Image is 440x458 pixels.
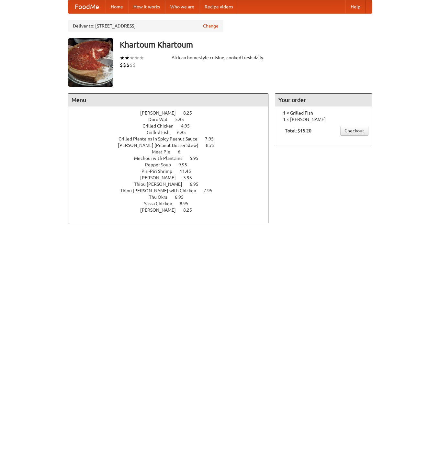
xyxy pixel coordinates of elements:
[68,20,223,32] div: Deliver to: [STREET_ADDRESS]
[180,169,197,174] span: 11.45
[120,54,125,61] li: ★
[118,136,226,141] a: Grilled Plantains in Spicy Peanut Sauce 7.95
[204,188,219,193] span: 7.95
[165,0,199,13] a: Who we are
[123,61,126,69] li: $
[125,54,130,61] li: ★
[140,110,182,116] span: [PERSON_NAME]
[183,175,198,180] span: 3.95
[130,54,134,61] li: ★
[148,117,174,122] span: Doro Wat
[134,156,189,161] span: Mechoui with Plantains
[178,149,187,154] span: 6
[147,130,176,135] span: Grilled Fish
[183,110,198,116] span: 8.25
[130,61,133,69] li: $
[175,117,190,122] span: 5.95
[183,207,198,213] span: 8.25
[152,149,192,154] a: Meat Pie 6
[340,126,368,136] a: Checkout
[120,188,203,193] span: Thiou [PERSON_NAME] with Chicken
[142,123,202,128] a: Grilled Chicken 4.95
[134,182,210,187] a: Thiou [PERSON_NAME] 6.95
[144,201,200,206] a: Yassa Chicken 8.95
[147,130,198,135] a: Grilled Fish 6.95
[275,94,372,106] h4: Your order
[134,182,189,187] span: Thiou [PERSON_NAME]
[345,0,366,13] a: Help
[68,94,268,106] h4: Menu
[118,136,204,141] span: Grilled Plantains in Spicy Peanut Sauce
[118,143,227,148] a: [PERSON_NAME] (Peanut Butter Stew) 8.75
[178,162,194,167] span: 9.95
[190,156,205,161] span: 5.95
[205,136,220,141] span: 7.95
[142,123,180,128] span: Grilled Chicken
[140,175,204,180] a: [PERSON_NAME] 3.95
[134,156,210,161] a: Mechoui with Plantains 5.95
[180,201,195,206] span: 8.95
[134,54,139,61] li: ★
[141,169,203,174] a: Piri-Piri Shrimp 11.45
[141,169,179,174] span: Piri-Piri Shrimp
[120,38,372,51] h3: Khartoum Khartoum
[285,128,311,133] b: Total: $15.20
[120,188,224,193] a: Thiou [PERSON_NAME] with Chicken 7.95
[139,54,144,61] li: ★
[118,143,205,148] span: [PERSON_NAME] (Peanut Butter Stew)
[145,162,199,167] a: Pepper Soup 9.95
[128,0,165,13] a: How it works
[278,110,368,116] li: 1 × Grilled Fish
[140,207,204,213] a: [PERSON_NAME] 8.25
[106,0,128,13] a: Home
[68,38,113,87] img: angular.jpg
[206,143,221,148] span: 8.75
[140,175,182,180] span: [PERSON_NAME]
[203,23,219,29] a: Change
[278,116,368,123] li: 1 × [PERSON_NAME]
[120,61,123,69] li: $
[68,0,106,13] a: FoodMe
[149,195,174,200] span: Thu Okra
[133,61,136,69] li: $
[126,61,130,69] li: $
[181,123,196,128] span: 4.95
[149,195,196,200] a: Thu Okra 6.95
[145,162,177,167] span: Pepper Soup
[144,201,179,206] span: Yassa Chicken
[152,149,177,154] span: Meat Pie
[140,110,204,116] a: [PERSON_NAME] 8.25
[199,0,238,13] a: Recipe videos
[172,54,269,61] div: African homestyle cuisine, cooked fresh daily.
[175,195,190,200] span: 6.95
[148,117,196,122] a: Doro Wat 5.95
[177,130,192,135] span: 6.95
[140,207,182,213] span: [PERSON_NAME]
[190,182,205,187] span: 6.95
